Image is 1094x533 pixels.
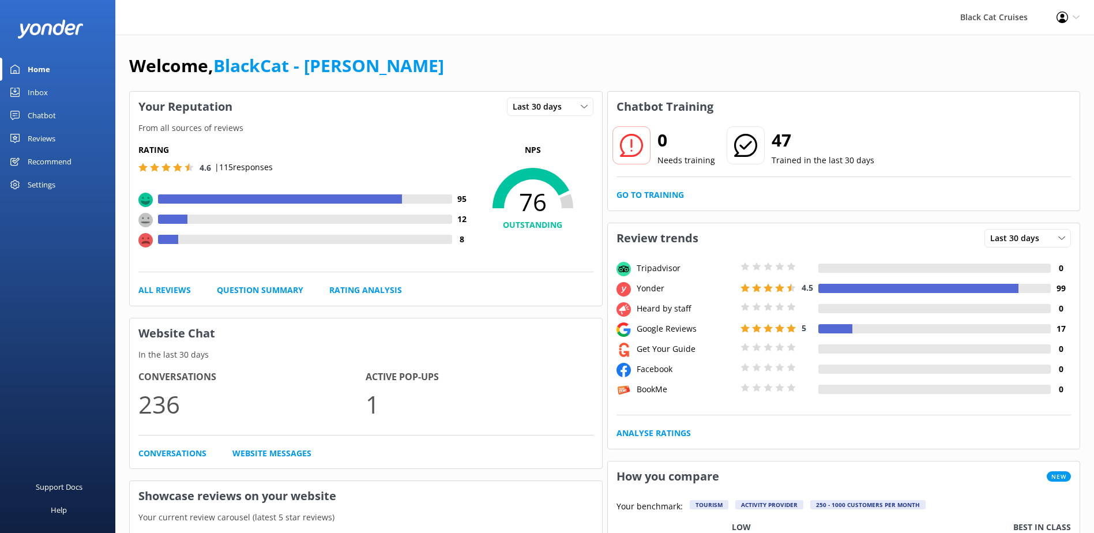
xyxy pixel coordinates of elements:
h4: 0 [1051,383,1071,396]
h3: Your Reputation [130,92,241,122]
a: Conversations [138,447,206,460]
span: Last 30 days [990,232,1046,245]
h4: Active Pop-ups [366,370,593,385]
div: Tourism [690,500,728,509]
div: Support Docs [36,475,82,498]
h4: 17 [1051,322,1071,335]
h4: 12 [452,213,472,226]
h4: 0 [1051,262,1071,275]
div: Recommend [28,150,72,173]
span: 5 [802,322,806,333]
a: Go to Training [616,189,684,201]
p: Your benchmark: [616,500,683,514]
div: Reviews [28,127,55,150]
p: Trained in the last 30 days [772,154,874,167]
div: Google Reviews [634,322,738,335]
a: All Reviews [138,284,191,296]
h5: Rating [138,144,472,156]
div: Settings [28,173,55,196]
div: Inbox [28,81,48,104]
span: 76 [472,187,593,216]
a: Rating Analysis [329,284,402,296]
p: | 115 responses [215,161,273,174]
div: Facebook [634,363,738,376]
p: In the last 30 days [130,348,602,361]
p: Needs training [657,154,715,167]
h3: How you compare [608,461,728,491]
h4: 0 [1051,302,1071,315]
h2: 0 [657,126,715,154]
a: Analyse Ratings [616,427,691,440]
a: Question Summary [217,284,303,296]
img: yonder-white-logo.png [17,20,84,39]
p: 1 [366,385,593,423]
div: Get Your Guide [634,343,738,355]
span: New [1047,471,1071,482]
h1: Welcome, [129,52,444,80]
p: Your current review carousel (latest 5 star reviews) [130,511,602,524]
p: 236 [138,385,366,423]
div: Heard by staff [634,302,738,315]
div: Chatbot [28,104,56,127]
h2: 47 [772,126,874,154]
span: 4.5 [802,282,813,293]
span: Last 30 days [513,100,569,113]
div: BookMe [634,383,738,396]
h4: Conversations [138,370,366,385]
div: Yonder [634,282,738,295]
h4: 95 [452,193,472,205]
div: Tripadvisor [634,262,738,275]
h4: 0 [1051,363,1071,376]
h3: Showcase reviews on your website [130,481,602,511]
h3: Review trends [608,223,707,253]
div: 250 - 1000 customers per month [810,500,926,509]
div: Home [28,58,50,81]
p: From all sources of reviews [130,122,602,134]
span: 4.6 [200,162,211,173]
div: Activity Provider [735,500,803,509]
h4: 99 [1051,282,1071,295]
h3: Chatbot Training [608,92,722,122]
div: Help [51,498,67,521]
h4: 0 [1051,343,1071,355]
h4: OUTSTANDING [472,219,593,231]
a: Website Messages [232,447,311,460]
p: NPS [472,144,593,156]
h4: 8 [452,233,472,246]
h3: Website Chat [130,318,602,348]
a: BlackCat - [PERSON_NAME] [213,54,444,77]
